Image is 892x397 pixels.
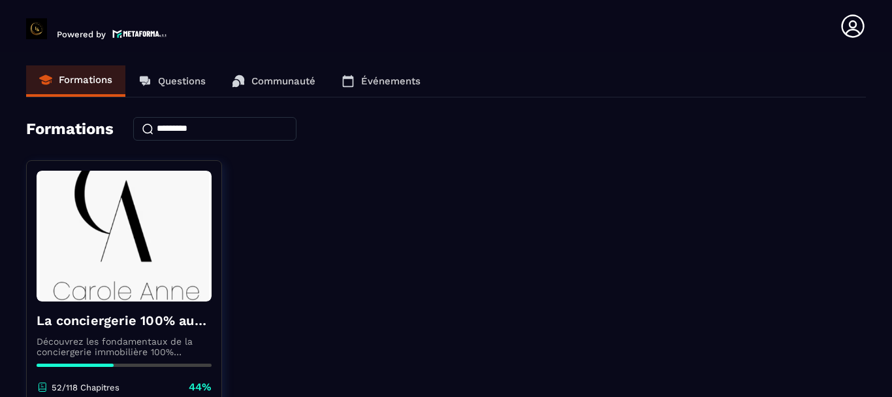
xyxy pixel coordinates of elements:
p: 52/118 Chapitres [52,383,119,392]
h4: Formations [26,120,114,138]
p: Événements [361,75,421,87]
img: logo-branding [26,18,47,39]
p: Formations [59,74,112,86]
h4: La conciergerie 100% automatisée [37,311,212,330]
p: Découvrez les fondamentaux de la conciergerie immobilière 100% automatisée. Cette formation est c... [37,336,212,357]
img: logo [112,28,167,39]
p: Communauté [251,75,315,87]
p: Questions [158,75,206,87]
p: 44% [189,380,212,394]
a: Communauté [219,65,328,97]
img: formation-background [37,171,212,302]
a: Formations [26,65,125,97]
a: Questions [125,65,219,97]
p: Powered by [57,29,106,39]
a: Événements [328,65,434,97]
